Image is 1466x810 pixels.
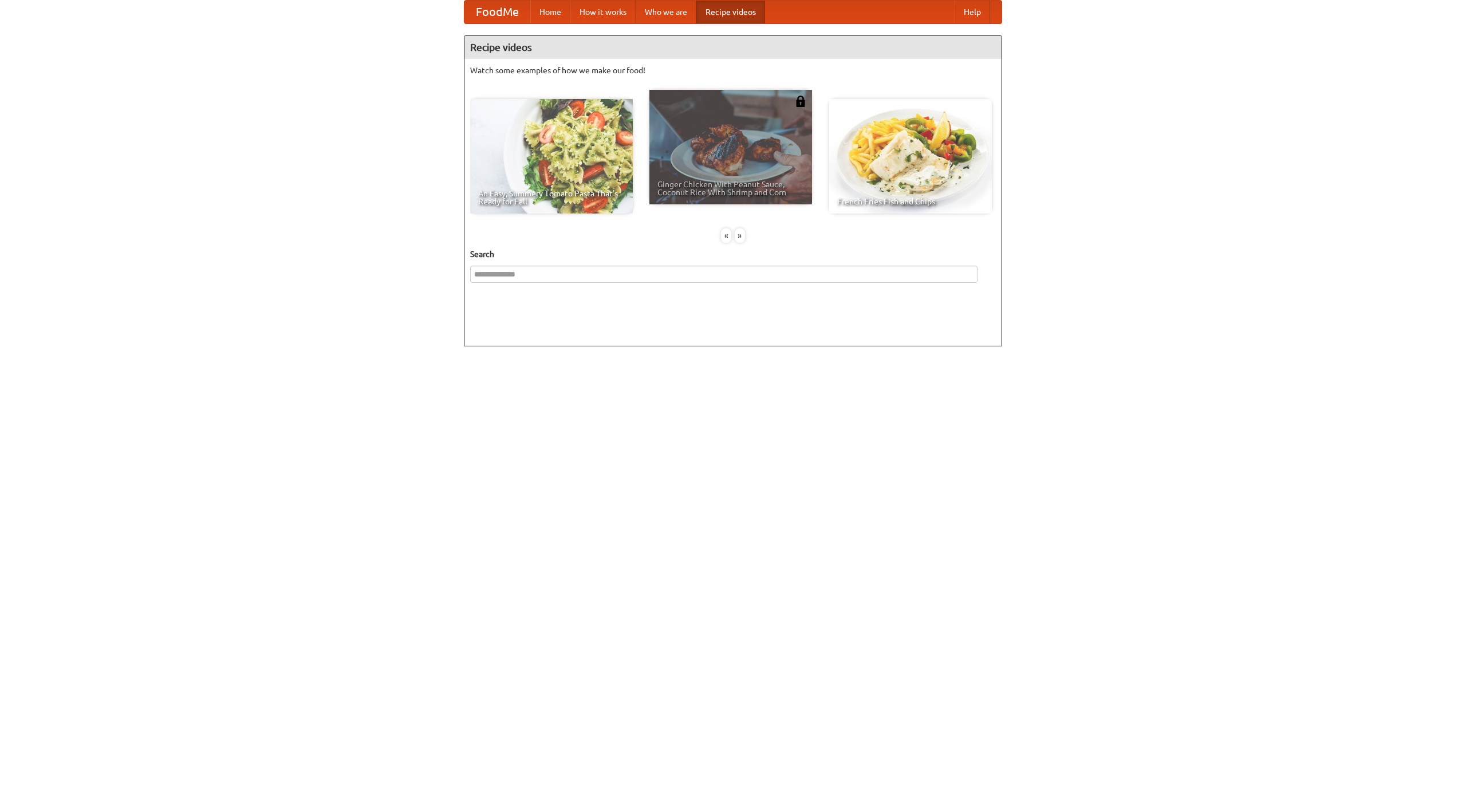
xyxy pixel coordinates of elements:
[837,197,984,206] span: French Fries Fish and Chips
[464,36,1002,59] h4: Recipe videos
[530,1,570,23] a: Home
[721,228,731,243] div: «
[570,1,636,23] a: How it works
[795,96,806,107] img: 483408.png
[470,65,996,76] p: Watch some examples of how we make our food!
[636,1,696,23] a: Who we are
[470,99,633,214] a: An Easy, Summery Tomato Pasta That's Ready for Fall
[955,1,990,23] a: Help
[470,248,996,260] h5: Search
[478,189,625,206] span: An Easy, Summery Tomato Pasta That's Ready for Fall
[735,228,745,243] div: »
[829,99,992,214] a: French Fries Fish and Chips
[464,1,530,23] a: FoodMe
[696,1,765,23] a: Recipe videos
